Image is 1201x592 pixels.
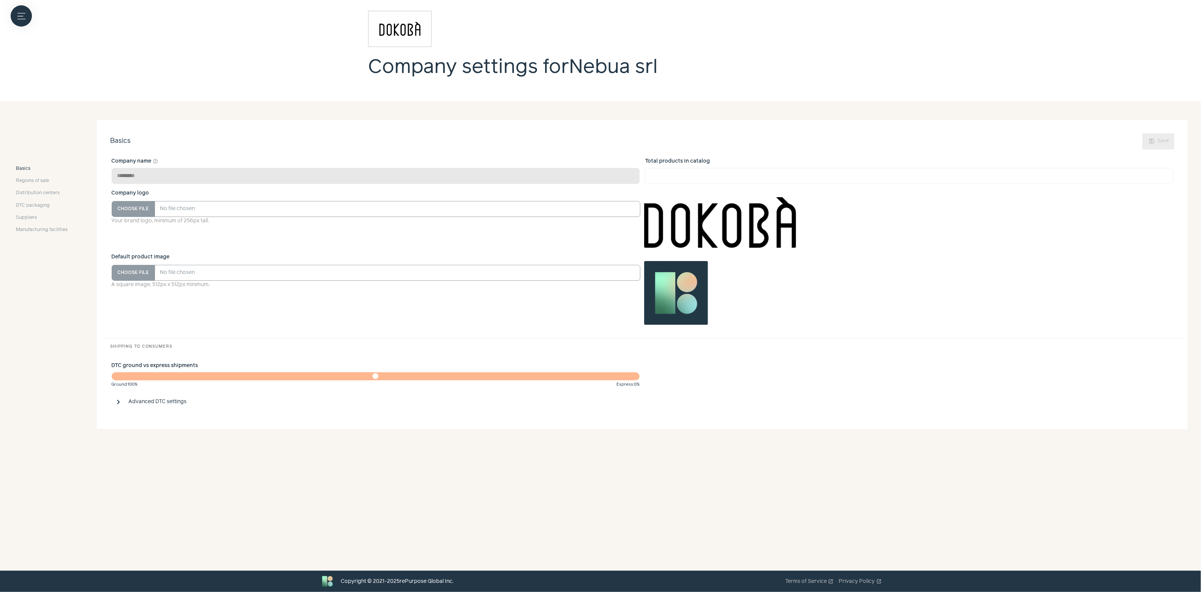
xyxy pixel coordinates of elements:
[16,177,49,184] span: Regions of sale
[16,165,30,172] span: Basics
[110,136,1143,146] div: Basics
[16,202,50,209] span: DTC packaging
[16,214,37,221] span: Suppliers
[112,168,640,184] input: Company name help_outline
[645,168,1173,184] input: Total products in catalog
[644,197,796,248] img: Company logo
[785,578,834,586] a: Terms of Serviceopen_in_new
[16,202,68,209] a: DTC packaging
[112,381,138,388] small: Ground : 100%
[112,265,640,281] input: Default product image A square image, 512px x 512px minimum. Default product fallback
[112,157,152,165] span: Company name
[341,578,454,586] div: Copyright © 2021- 2025 rePurpose Global Inc.
[112,372,640,380] input: DTC ground vs express shipments Ground:100% Express:0%
[368,11,432,47] img: Company logo
[16,165,68,172] a: Basics
[114,397,123,407] span: chevron_right
[16,190,68,196] a: Distribution centers
[876,579,882,584] span: open_in_new
[129,398,1171,406] span: Advanced DTC settings
[153,157,158,165] button: Company name
[16,226,68,233] a: Manufacturing facilities
[112,254,170,260] span: Default product image
[16,177,68,184] a: Regions of sale
[110,344,1174,350] div: Shipping to consumers
[839,578,882,586] a: Privacy Policyopen_in_new
[368,55,755,80] h1: Company settings for Nebua srl
[16,190,60,196] span: Distribution centers
[112,201,640,217] input: Company logo Your brand logo, minimum of 256px tall. Company logo
[112,281,640,289] p: A square image, 512px x 512px minimum.
[319,573,335,589] img: Bluebird logo
[644,261,708,325] img: Default product fallback
[112,190,149,196] span: Company logo
[110,393,1174,410] button: chevron_right Advanced DTC settings
[16,214,68,221] a: Suppliers
[645,158,710,164] span: Total products in catalog
[112,217,640,225] p: Your brand logo, minimum of 256px tall.
[112,363,198,368] span: DTC ground vs express shipments
[616,381,640,388] small: Express : 0%
[828,579,834,584] span: open_in_new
